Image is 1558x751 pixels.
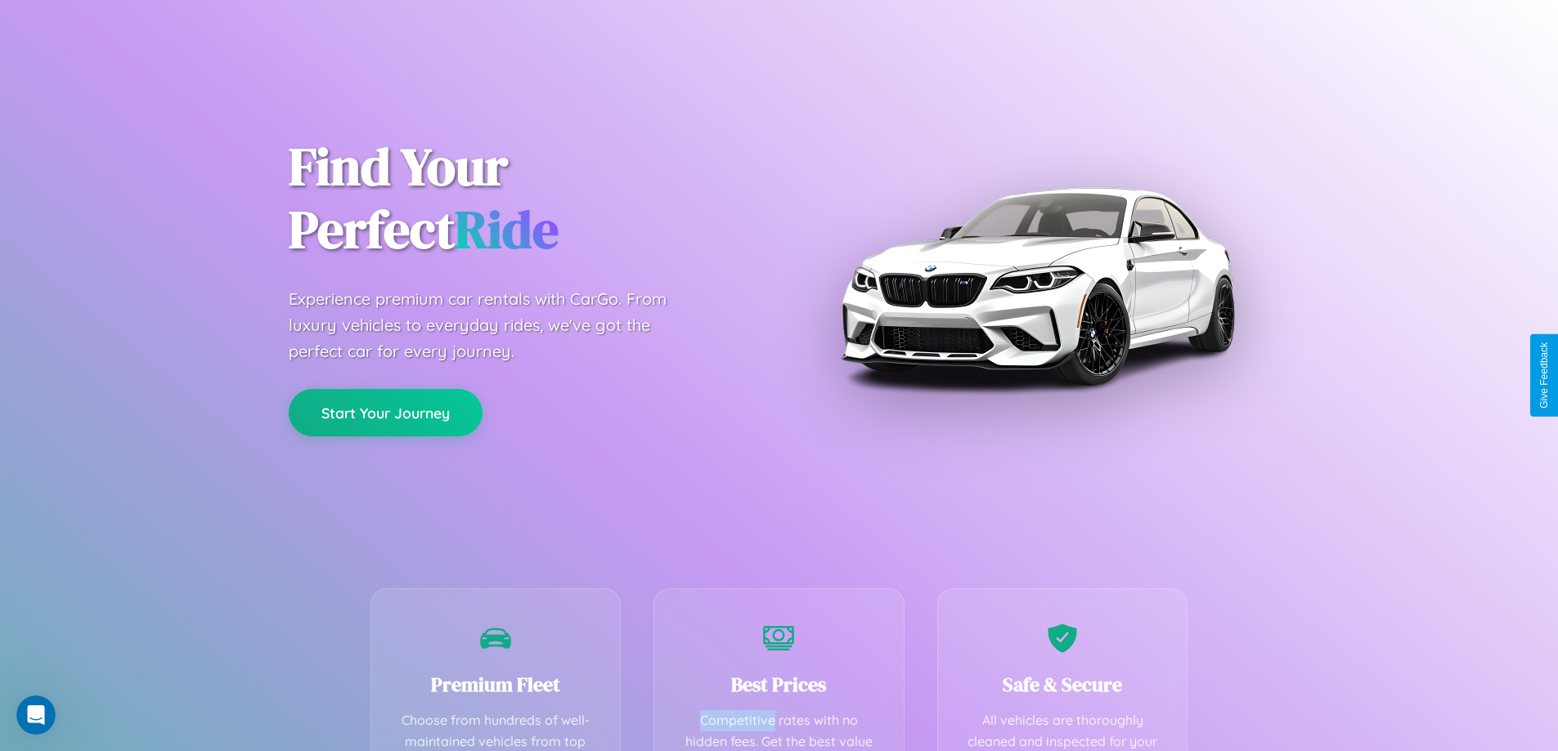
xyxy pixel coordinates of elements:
h3: Best Prices [679,671,879,698]
h3: Premium Fleet [396,671,596,698]
p: Experience premium car rentals with CarGo. From luxury vehicles to everyday rides, we've got the ... [289,286,698,364]
span: Ride [455,194,559,265]
button: Start Your Journey [289,389,483,436]
h1: Find Your Perfect [289,136,755,262]
h3: Safe & Secure [963,671,1163,698]
div: Give Feedback [1538,342,1550,409]
img: Premium BMW car rental vehicle [833,82,1241,490]
iframe: Intercom live chat [16,695,56,735]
